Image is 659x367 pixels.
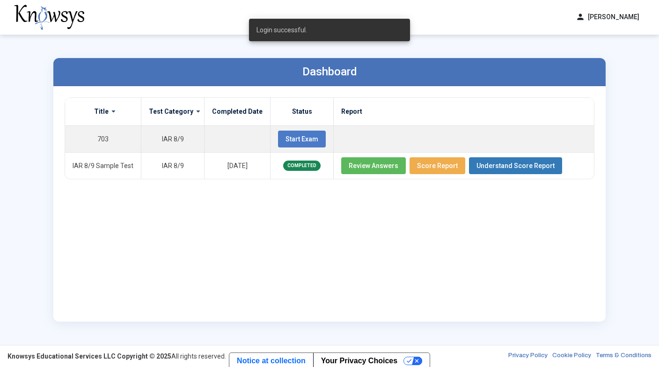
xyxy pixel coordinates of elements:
button: Start Exam [278,131,326,147]
button: Understand Score Report [469,157,562,174]
label: Dashboard [302,65,357,78]
label: Test Category [149,107,193,116]
span: Score Report [417,162,458,169]
button: person[PERSON_NAME] [570,9,645,25]
button: Review Answers [341,157,406,174]
a: Terms & Conditions [596,352,652,361]
th: Status [271,98,334,126]
td: [DATE] [205,152,271,179]
th: Report [334,98,594,126]
td: IAR 8/9 Sample Test [65,152,141,179]
span: Review Answers [349,162,398,169]
span: COMPLETED [283,161,321,171]
label: Completed Date [212,107,263,116]
img: knowsys-logo.png [14,5,84,30]
td: IAR 8/9 [141,125,205,152]
td: IAR 8/9 [141,152,205,179]
a: Cookie Policy [552,352,591,361]
span: Login successful. [256,25,307,35]
strong: Knowsys Educational Services LLC Copyright © 2025 [7,352,171,360]
td: 703 [65,125,141,152]
span: person [576,12,585,22]
div: All rights reserved. [7,352,226,361]
span: Understand Score Report [476,162,555,169]
a: Privacy Policy [508,352,548,361]
button: Score Report [410,157,465,174]
span: Start Exam [286,135,318,143]
label: Title [94,107,109,116]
